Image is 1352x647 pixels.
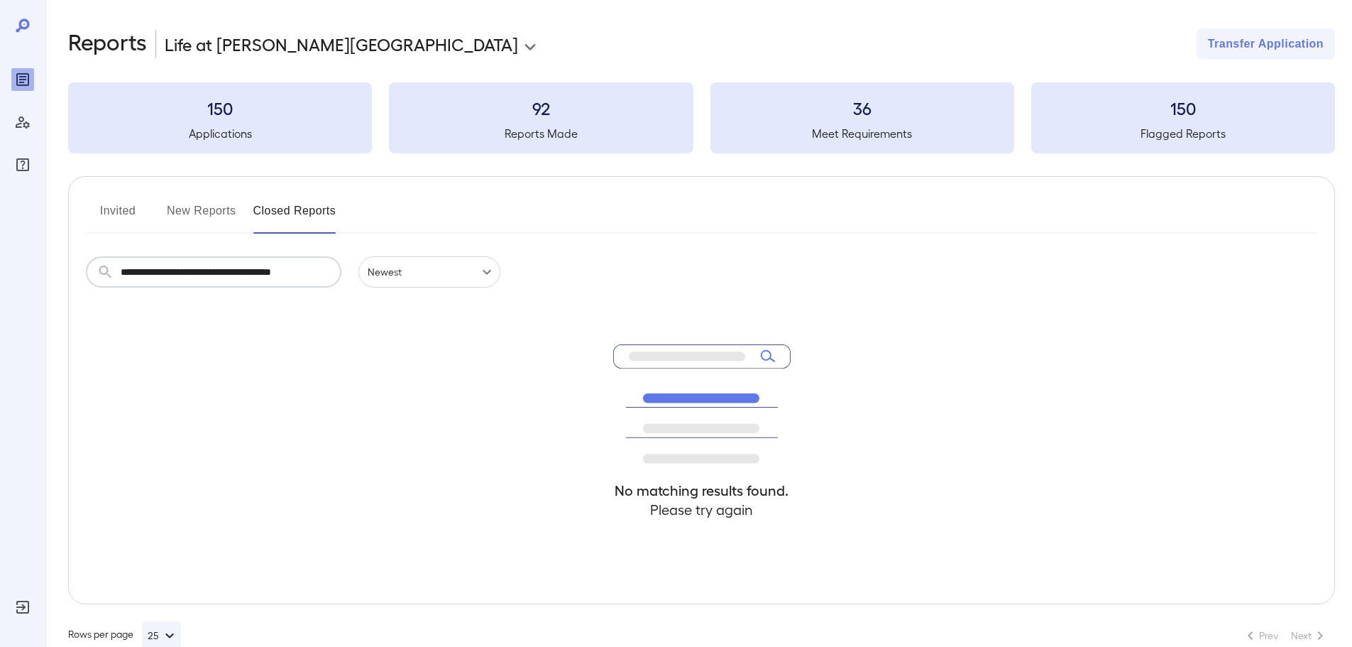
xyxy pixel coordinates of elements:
button: Invited [86,200,150,234]
div: Newest [358,256,500,288]
div: Reports [11,68,34,91]
h5: Meet Requirements [710,125,1014,142]
div: FAQ [11,153,34,176]
button: Transfer Application [1197,28,1335,60]
h3: 150 [1031,97,1335,119]
h5: Reports Made [389,125,693,142]
h3: 92 [389,97,693,119]
h2: Reports [68,28,147,60]
summary: 150Applications92Reports Made36Meet Requirements150Flagged Reports [68,82,1335,153]
p: Life at [PERSON_NAME][GEOGRAPHIC_DATA] [165,33,518,55]
div: Log Out [11,596,34,619]
nav: pagination navigation [1236,624,1335,647]
button: Closed Reports [253,200,336,234]
h3: 36 [710,97,1014,119]
h5: Applications [68,125,372,142]
div: Manage Users [11,111,34,134]
h5: Flagged Reports [1031,125,1335,142]
h3: 150 [68,97,372,119]
button: New Reports [167,200,236,234]
h4: Please try again [613,500,791,519]
h4: No matching results found. [613,481,791,500]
